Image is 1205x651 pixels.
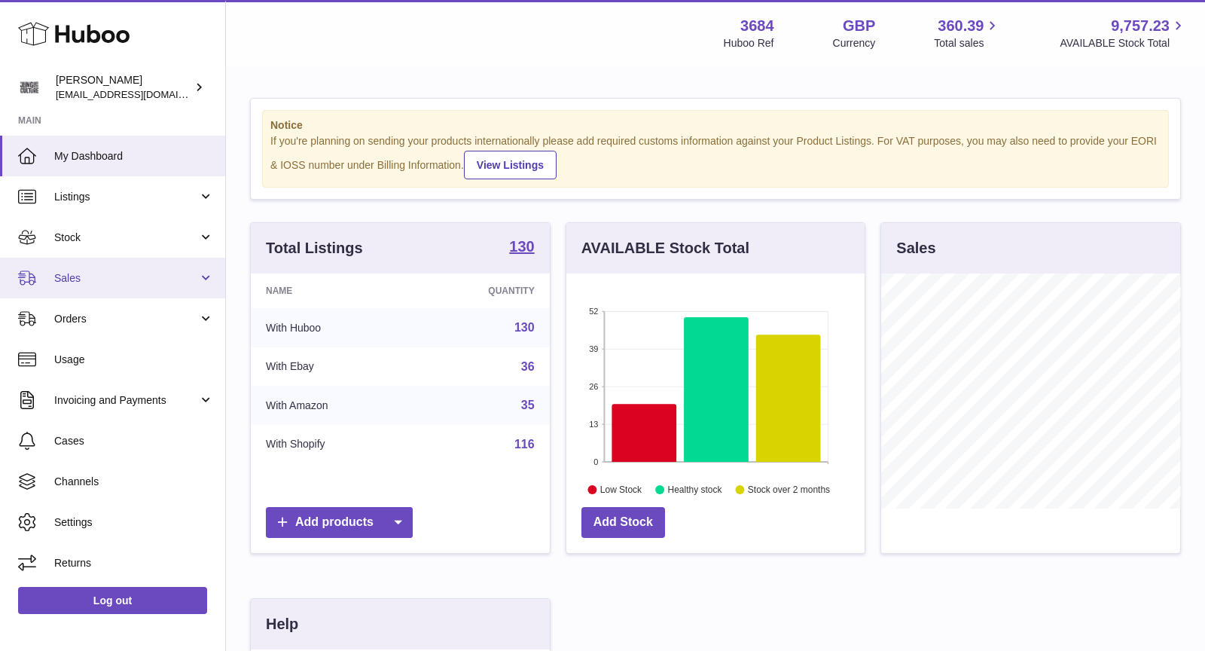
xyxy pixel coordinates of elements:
[521,399,535,411] a: 35
[54,475,214,489] span: Channels
[896,238,935,258] h3: Sales
[514,321,535,334] a: 130
[54,190,198,204] span: Listings
[934,36,1001,50] span: Total sales
[521,360,535,373] a: 36
[1060,36,1187,50] span: AVAILABLE Stock Total
[740,16,774,36] strong: 3684
[589,344,598,353] text: 39
[509,239,534,254] strong: 130
[667,484,722,495] text: Healthy stock
[589,382,598,391] text: 26
[54,515,214,530] span: Settings
[843,16,875,36] strong: GBP
[581,507,665,538] a: Add Stock
[266,238,363,258] h3: Total Listings
[593,457,598,466] text: 0
[54,231,198,245] span: Stock
[1111,16,1170,36] span: 9,757.23
[251,274,414,308] th: Name
[266,507,413,538] a: Add products
[56,88,221,100] span: [EMAIL_ADDRESS][DOMAIN_NAME]
[54,393,198,408] span: Invoicing and Payments
[514,438,535,451] a: 116
[270,134,1161,179] div: If you're planning on sending your products internationally please add required customs informati...
[54,353,214,367] span: Usage
[509,239,534,257] a: 130
[251,425,414,464] td: With Shopify
[54,312,198,326] span: Orders
[270,118,1161,133] strong: Notice
[56,73,191,102] div: [PERSON_NAME]
[266,614,298,634] h3: Help
[18,76,41,99] img: theinternationalventure@gmail.com
[1060,16,1187,50] a: 9,757.23 AVAILABLE Stock Total
[600,484,642,495] text: Low Stock
[464,151,557,179] a: View Listings
[18,587,207,614] a: Log out
[938,16,984,36] span: 360.39
[54,556,214,570] span: Returns
[251,347,414,387] td: With Ebay
[581,238,749,258] h3: AVAILABLE Stock Total
[54,271,198,286] span: Sales
[934,16,1001,50] a: 360.39 Total sales
[54,149,214,164] span: My Dashboard
[833,36,876,50] div: Currency
[251,386,414,425] td: With Amazon
[414,274,550,308] th: Quantity
[589,307,598,316] text: 52
[724,36,774,50] div: Huboo Ref
[589,420,598,429] text: 13
[251,308,414,347] td: With Huboo
[54,434,214,448] span: Cases
[748,484,830,495] text: Stock over 2 months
